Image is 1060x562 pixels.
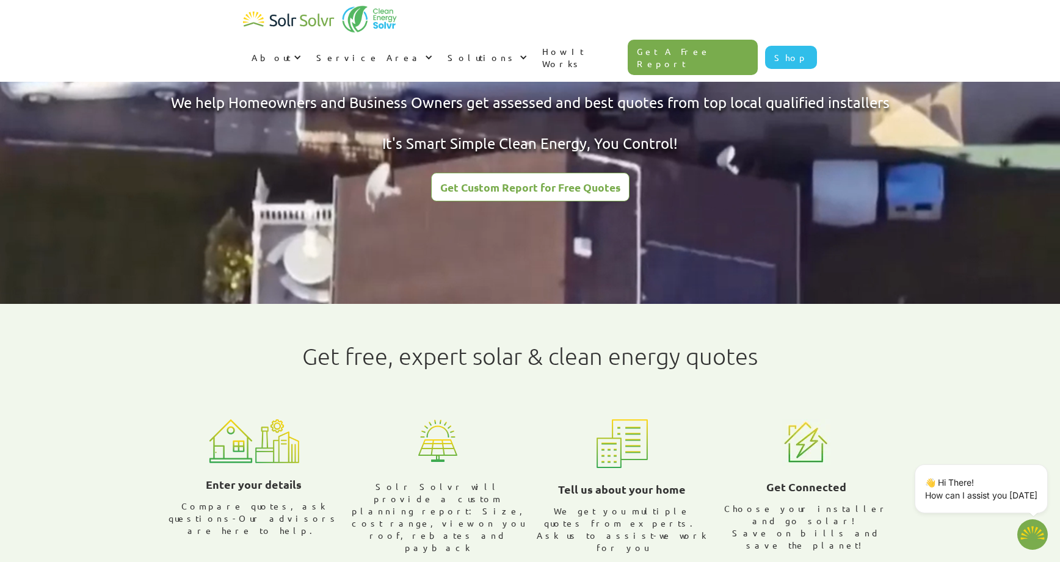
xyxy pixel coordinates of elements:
[765,46,817,69] a: Shop
[448,51,517,63] div: Solutions
[252,51,291,63] div: About
[431,173,630,201] a: Get Custom Report for Free Quotes
[534,33,628,82] a: How It Works
[243,39,308,76] div: About
[535,505,710,553] div: We get you multiple quotes from experts. Ask us to assist-we work for you
[206,475,302,494] h3: Enter your details
[766,478,846,496] h3: Get Connected
[171,92,890,154] div: We help Homeowners and Business Owners get assessed and best quotes from top local qualified inst...
[316,51,422,63] div: Service Area
[439,39,534,76] div: Solutions
[558,480,686,499] h3: Tell us about your home
[302,343,758,370] h1: Get free, expert solar & clean energy quotes
[351,480,526,553] div: Solr Solvr will provide a custom planning report: Size, cost range, view on you roof, rebates and...
[719,502,894,551] div: Choose your installer and go solar! Save on bills and save the planet!
[925,476,1037,502] p: 👋 Hi There! How can I assist you [DATE]
[1017,519,1048,550] img: 1702586718.png
[308,39,439,76] div: Service Area
[440,182,620,193] div: Get Custom Report for Free Quotes
[628,40,758,75] a: Get A Free Report
[1017,519,1048,550] button: Open chatbot widget
[167,500,341,536] div: Compare quotes, ask questions-Our advisors are here to help.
